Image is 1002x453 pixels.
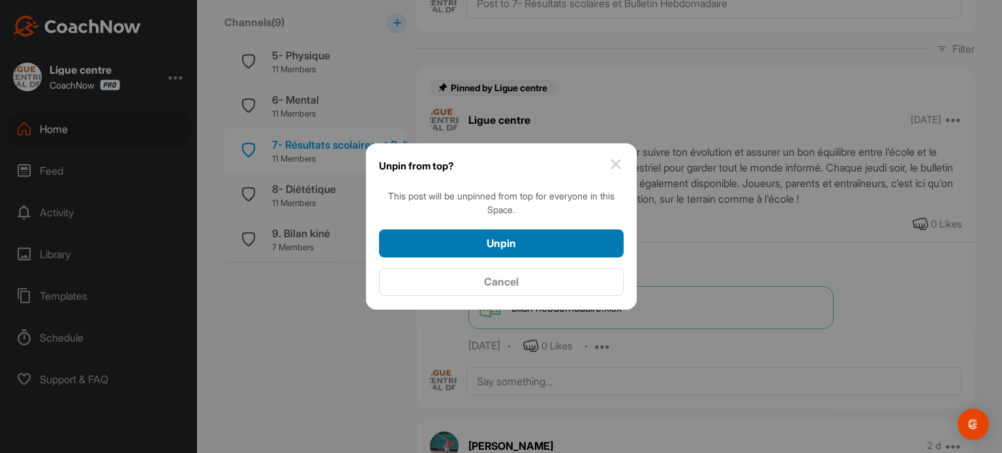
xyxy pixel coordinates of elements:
[487,237,516,250] span: Unpin
[958,409,989,440] div: Open Intercom Messenger
[379,189,624,216] div: This post will be unpinned from top for everyone in this Space.
[608,156,624,172] img: close
[379,229,624,257] button: Unpin
[379,268,624,296] button: Cancel
[379,156,453,175] h1: Unpin from top?
[484,275,519,288] span: Cancel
